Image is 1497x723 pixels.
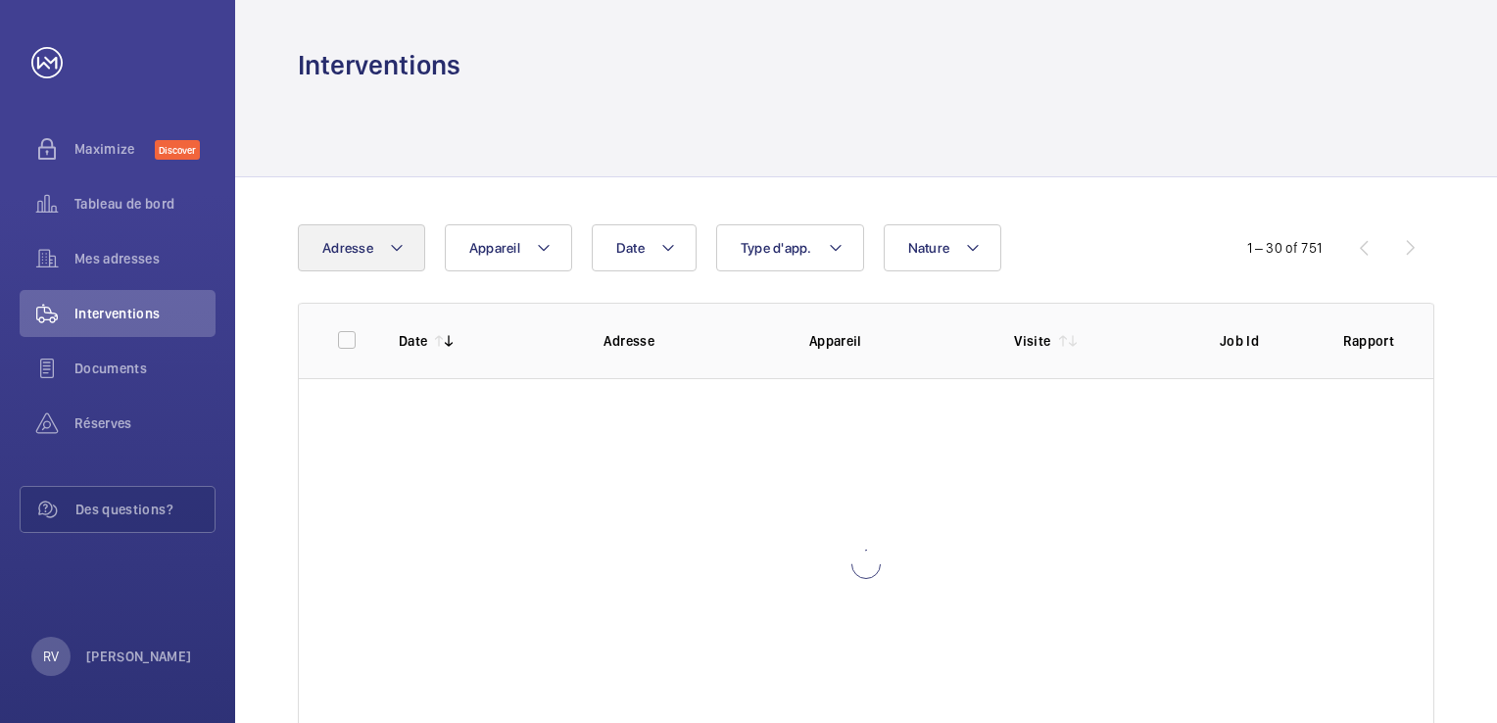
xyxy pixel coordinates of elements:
[716,224,864,271] button: Type d'app.
[155,140,200,160] span: Discover
[741,240,812,256] span: Type d'app.
[322,240,373,256] span: Adresse
[592,224,697,271] button: Date
[298,47,460,83] h1: Interventions
[399,331,427,351] p: Date
[1014,331,1050,351] p: Visite
[298,224,425,271] button: Adresse
[1343,331,1394,351] p: Rapport
[74,139,155,159] span: Maximize
[86,647,192,666] p: [PERSON_NAME]
[74,413,216,433] span: Réserves
[74,359,216,378] span: Documents
[1247,238,1322,258] div: 1 – 30 of 751
[74,194,216,214] span: Tableau de bord
[616,240,645,256] span: Date
[908,240,950,256] span: Nature
[809,331,983,351] p: Appareil
[43,647,59,666] p: RV
[604,331,777,351] p: Adresse
[74,304,216,323] span: Interventions
[445,224,572,271] button: Appareil
[1220,331,1312,351] p: Job Id
[75,500,215,519] span: Des questions?
[884,224,1002,271] button: Nature
[74,249,216,268] span: Mes adresses
[469,240,520,256] span: Appareil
